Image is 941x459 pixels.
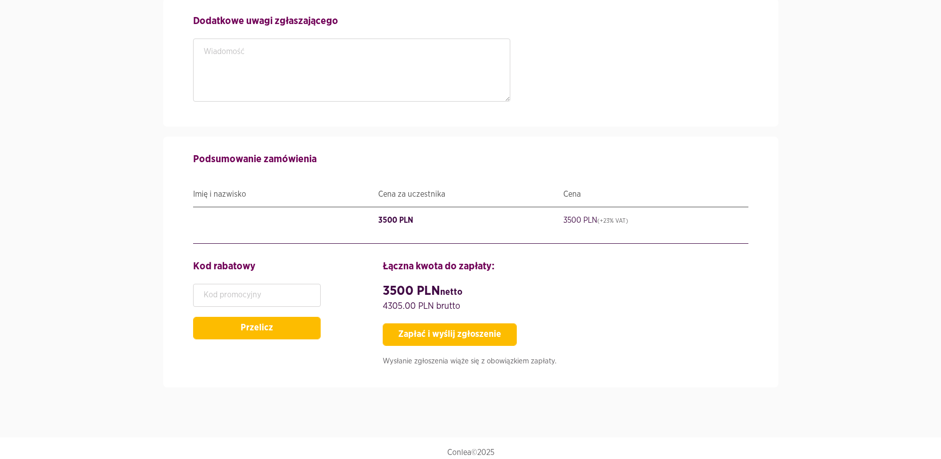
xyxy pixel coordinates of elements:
[383,323,517,346] button: Zapłać i wyślij zgłoszenie
[563,187,748,202] div: Cena
[440,288,462,297] span: netto
[597,218,628,224] u: (+23% VAT)
[383,261,495,271] strong: Łączna kwota do zapłaty:
[193,187,378,202] div: Imię i nazwisko
[378,187,563,202] div: Cena za uczestnika
[383,356,748,367] p: Wysłanie zgłoszenia wiąże się z obowiązkiem zapłaty.
[378,216,413,224] s: 3500 PLN
[193,16,338,26] strong: Dodatkowe uwagi zgłaszającego
[193,261,256,271] strong: Kod rabatowy
[383,284,462,297] strong: 3500 PLN
[193,447,748,457] p: Conlea©2025
[563,216,628,224] s: 3500 PLN
[193,284,321,307] input: Kod promocyjny
[383,302,460,311] span: 4305.00 PLN brutto
[193,154,317,164] strong: Podsumowanie zamówienia
[193,317,321,339] button: Przelicz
